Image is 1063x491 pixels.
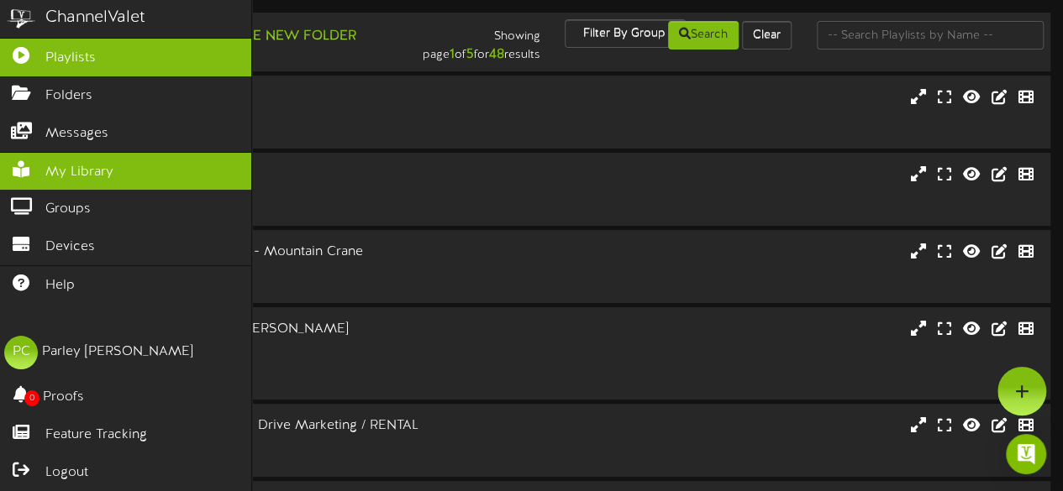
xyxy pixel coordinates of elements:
[668,21,739,50] button: Search
[1006,434,1046,474] div: Open Intercom Messenger
[67,185,457,199] div: Landscape ( 16:9 )
[45,238,95,257] span: Devices
[565,19,686,48] button: Filter By Group
[67,276,457,290] div: # 10045
[45,49,96,68] span: Playlists
[466,47,473,62] strong: 5
[67,165,457,185] div: [PERSON_NAME] Suite B
[67,243,457,262] div: [PERSON_NAME] Suite C - Mountain Crane
[67,107,457,122] div: Landscape ( 16:9 )
[45,426,147,445] span: Feature Tracking
[67,88,457,107] div: [PERSON_NAME] Suite A
[194,26,361,47] button: Create New Folder
[45,463,88,483] span: Logout
[385,19,553,65] div: Showing page of for results
[45,200,91,219] span: Groups
[45,276,75,295] span: Help
[67,262,457,276] div: Landscape ( 16:9 )
[742,21,792,50] button: Clear
[67,199,457,213] div: # 10044
[4,336,38,369] div: PC
[67,320,457,358] div: [PERSON_NAME] Suite [PERSON_NAME] [PERSON_NAME]
[67,373,457,387] div: # 10046
[42,342,193,362] div: Parley [PERSON_NAME]
[488,47,503,62] strong: 48
[45,124,108,144] span: Messages
[45,86,92,106] span: Folders
[817,21,1044,50] input: -- Search Playlists by Name --
[45,163,113,182] span: My Library
[43,388,84,407] span: Proofs
[67,122,457,136] div: # 10043
[45,6,145,30] div: ChannelValet
[67,450,457,464] div: # 9994
[67,416,457,436] div: Level 4 - Suite 1 External - Drive Marketing / RENTAL
[24,390,39,406] span: 0
[67,358,457,373] div: Landscape ( 16:9 )
[67,436,457,450] div: Landscape ( 16:9 )
[449,47,454,62] strong: 1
